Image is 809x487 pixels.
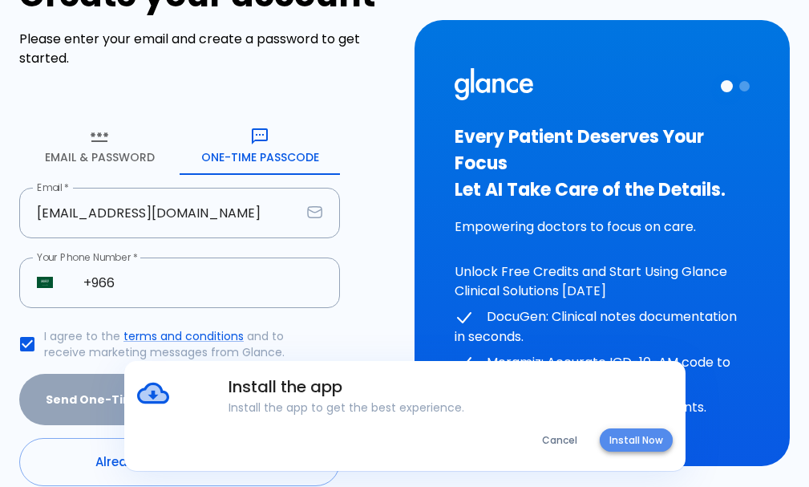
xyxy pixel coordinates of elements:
p: Install the app to get the best experience. [229,400,673,416]
h6: Install the app [229,374,673,400]
button: Select country [30,268,59,297]
button: Cancel [532,428,587,452]
button: Install Now [600,428,673,452]
p: Moramiz: Accurate ICD-10-AM code to reduce insurance hassle. [455,353,750,392]
button: Email & Password [19,117,180,175]
h3: Every Patient Deserves Your Focus Let AI Take Care of the Details. [455,124,750,203]
a: terms and conditions [123,328,244,344]
img: unknown [37,277,53,288]
p: Empowering doctors to focus on care. [455,217,750,237]
input: your.email@example.com [19,188,301,238]
p: Unlock Free Credits and Start Using Glance Clinical Solutions [DATE] [455,262,750,301]
p: DocuGen: Clinical notes documentation in seconds. [455,307,750,347]
button: One-Time Passcode [180,117,340,175]
p: Please enter your email and create a password to get started. [19,30,395,68]
p: I agree to the and to receive marketing messages from Glance. [44,328,327,360]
